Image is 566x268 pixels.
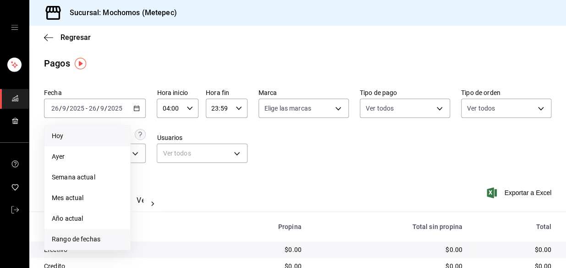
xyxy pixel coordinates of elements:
[52,152,123,162] span: Ayer
[52,214,123,223] span: Año actual
[104,105,107,112] span: /
[157,134,247,141] label: Usuarios
[264,104,311,113] span: Elige las marcas
[97,105,99,112] span: /
[157,89,198,96] label: Hora inicio
[477,245,551,254] div: $0.00
[489,187,551,198] button: Exportar a Excel
[137,196,171,212] button: Ver pagos
[100,105,104,112] input: --
[51,105,59,112] input: --
[222,245,302,254] div: $0.00
[62,105,66,112] input: --
[360,89,450,96] label: Tipo de pago
[75,58,86,69] img: Tooltip marker
[44,56,70,70] div: Pagos
[52,131,123,141] span: Hoy
[44,89,146,96] label: Fecha
[467,104,495,113] span: Ver todos
[11,24,18,31] button: open drawer
[206,89,247,96] label: Hora fin
[477,223,551,230] div: Total
[88,105,97,112] input: --
[62,7,177,18] h3: Sucursal: Mochomos (Metepec)
[107,105,123,112] input: ----
[59,105,62,112] span: /
[52,234,123,244] span: Rango de fechas
[366,104,394,113] span: Ver todos
[316,245,462,254] div: $0.00
[157,144,247,163] div: Ver todos
[66,105,69,112] span: /
[86,105,88,112] span: -
[222,223,302,230] div: Propina
[52,193,123,203] span: Mes actual
[258,89,349,96] label: Marca
[316,223,462,230] div: Total sin propina
[461,89,551,96] label: Tipo de orden
[60,33,91,42] span: Regresar
[69,105,85,112] input: ----
[44,33,91,42] button: Regresar
[52,173,123,182] span: Semana actual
